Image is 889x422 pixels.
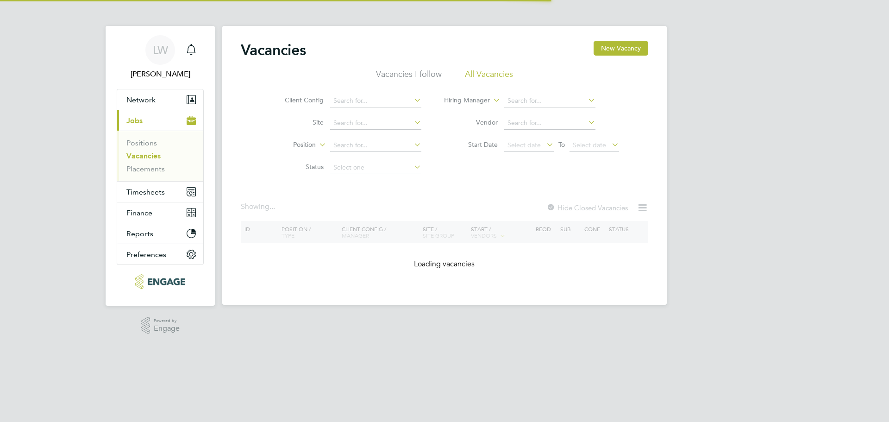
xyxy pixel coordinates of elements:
input: Search for... [330,117,421,130]
button: New Vacancy [594,41,648,56]
span: Louis Warner [117,69,204,80]
a: LW[PERSON_NAME] [117,35,204,80]
label: Hide Closed Vacancies [546,203,628,212]
a: Positions [126,139,157,147]
span: Finance [126,208,152,217]
nav: Main navigation [106,26,215,306]
input: Search for... [504,117,595,130]
label: Vendor [444,118,498,126]
div: Showing [241,202,277,212]
button: Network [117,89,203,110]
input: Select one [330,161,421,174]
label: Hiring Manager [437,96,490,105]
span: Jobs [126,116,143,125]
span: LW [153,44,168,56]
label: Position [263,140,316,150]
label: Start Date [444,140,498,149]
label: Site [270,118,324,126]
a: Go to home page [117,274,204,289]
span: Select date [507,141,541,149]
button: Jobs [117,110,203,131]
a: Vacancies [126,151,161,160]
span: Reports [126,229,153,238]
input: Search for... [330,139,421,152]
label: Client Config [270,96,324,104]
li: All Vacancies [465,69,513,85]
span: Engage [154,325,180,333]
a: Placements [126,164,165,173]
button: Finance [117,202,203,223]
span: Powered by [154,317,180,325]
span: Select date [573,141,606,149]
input: Search for... [504,94,595,107]
div: Jobs [117,131,203,181]
span: ... [269,202,275,211]
input: Search for... [330,94,421,107]
span: To [556,139,568,151]
button: Reports [117,223,203,244]
span: Network [126,95,156,104]
span: Timesheets [126,188,165,196]
h2: Vacancies [241,41,306,59]
span: Preferences [126,250,166,259]
button: Preferences [117,244,203,265]
img: xede-logo-retina.png [135,274,185,289]
li: Vacancies I follow [376,69,442,85]
a: Powered byEngage [141,317,180,334]
label: Status [270,163,324,171]
button: Timesheets [117,182,203,202]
